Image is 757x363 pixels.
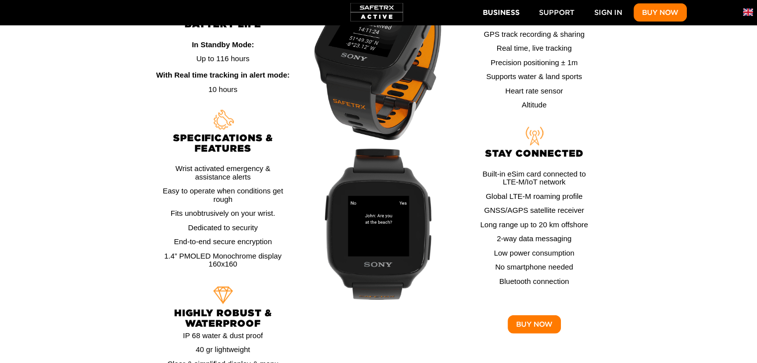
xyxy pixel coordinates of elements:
h3: STAY CONNECTED [465,148,603,159]
small: Altitude [465,101,603,109]
small: End-to-end secure encryption [154,238,292,246]
strong: In Standby Mode: [192,40,254,49]
small: GPS track recording & sharing [465,22,603,38]
span: Business [483,6,520,19]
small: Supports water & land sports [465,73,603,81]
button: Buy Now [634,3,687,22]
small: Easy to operate when conditions get rough [154,187,292,203]
small: Fits unobtrusively on your wrist. [154,209,292,218]
small: GNSS/AGPS satellite receiver [465,206,603,215]
h3: SPECIFICATIONS & FEATURES [154,133,292,154]
small: Built-in eSim card connected to LTE-M/IoT network [465,162,603,186]
a: Sign In [586,3,631,22]
span: Support [539,6,574,19]
small: 40 gr lightweight [154,346,292,354]
small: 2-way data messaging [465,235,603,243]
small: Real time, live tracking [465,44,603,53]
strong: With Real time tracking in alert mode: [156,71,290,79]
span: Buy Now [516,318,552,331]
small: Precision positioning ± 1m [465,59,603,67]
small: Global LTE-M roaming profile [465,192,603,201]
a: Support [531,3,583,22]
small: Bluetooth connection [465,277,603,286]
small: No smartphone needed [465,263,603,272]
small: IP 68 water & dust proof [154,332,292,340]
button: Business [475,3,528,21]
span: Buy Now [642,6,678,19]
small: Long range up to 20 km offshore [465,221,603,229]
span: Sign In [594,6,622,19]
h3: Exceptional battery life [154,8,292,29]
button: Buy Now [508,315,561,334]
small: Low power consumption [465,249,603,258]
small: 10 hours [154,86,292,94]
h3: HIGHLY ROBUST & WATERPROOF [154,308,292,329]
small: Dedicated to security [154,224,292,232]
small: Heart rate sensor [465,87,603,95]
small: 1.4” PMOLED Monochrome display 160x160 [154,252,292,269]
small: Up to 116 hours [154,55,292,80]
img: en [743,7,753,17]
small: Wrist activated emergency & assistance alerts [154,157,292,181]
